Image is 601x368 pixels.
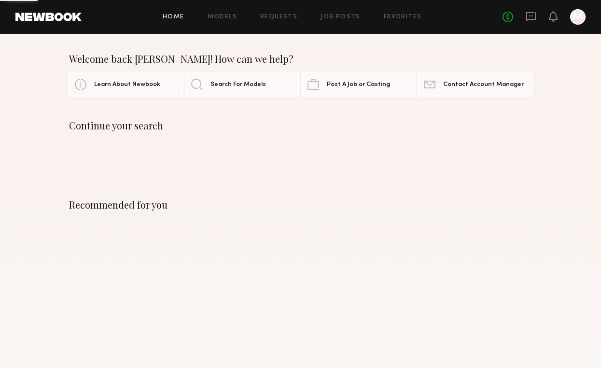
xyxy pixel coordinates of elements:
[302,72,416,97] a: Post A Job or Casting
[384,14,422,20] a: Favorites
[69,199,532,211] div: Recommended for you
[69,72,183,97] a: Learn About Newbook
[210,82,266,88] span: Search For Models
[327,82,390,88] span: Post A Job or Casting
[443,82,524,88] span: Contact Account Manager
[208,14,237,20] a: Models
[69,120,532,131] div: Continue your search
[260,14,297,20] a: Requests
[418,72,532,97] a: Contact Account Manager
[163,14,184,20] a: Home
[94,82,160,88] span: Learn About Newbook
[570,9,586,25] a: M
[69,53,532,65] div: Welcome back [PERSON_NAME]! How can we help?
[321,14,361,20] a: Job Posts
[185,72,299,97] a: Search For Models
